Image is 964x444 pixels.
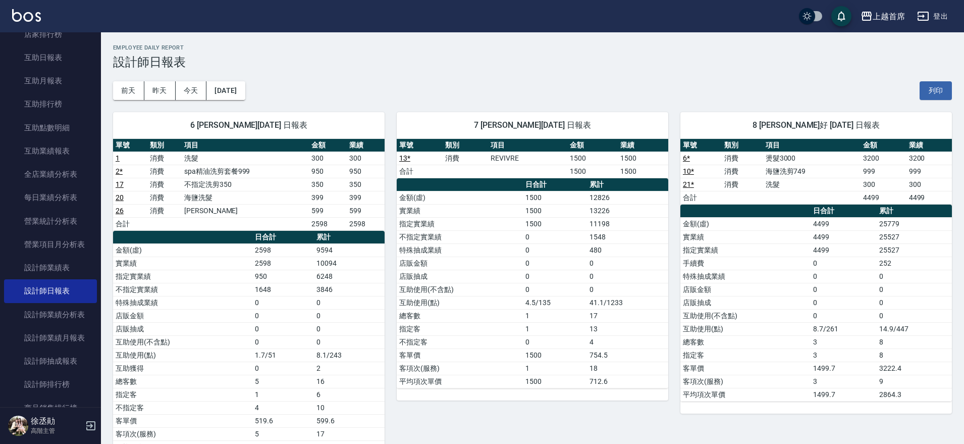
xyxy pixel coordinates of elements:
td: 6248 [314,270,385,283]
td: 999 [861,165,906,178]
button: 今天 [176,81,207,100]
td: 4499 [861,191,906,204]
th: 單號 [397,139,443,152]
td: 不指定洗剪350 [182,178,309,191]
th: 金額 [309,139,347,152]
button: 列印 [920,81,952,100]
a: 互助排行榜 [4,92,97,116]
span: 6 [PERSON_NAME][DATE] 日報表 [125,120,372,130]
a: 設計師業績分析表 [4,303,97,326]
td: 599.6 [314,414,385,427]
button: 登出 [913,7,952,26]
td: 指定實業績 [397,217,523,230]
div: 上越首席 [873,10,905,23]
th: 類別 [443,139,489,152]
td: 總客數 [680,335,811,349]
td: 0 [314,322,385,335]
td: 1500 [523,191,587,204]
button: [DATE] [206,81,245,100]
td: 3200 [861,152,906,165]
th: 業績 [618,139,668,152]
a: 營業統計分析表 [4,210,97,233]
button: 上越首席 [856,6,909,27]
td: 消費 [147,178,182,191]
td: 4.5/135 [523,296,587,309]
th: 項目 [763,139,861,152]
th: 累計 [877,205,952,218]
td: 1499.7 [811,362,877,375]
td: 1500 [618,152,668,165]
td: 客單價 [113,414,252,427]
td: 599 [309,204,347,217]
td: 平均項次單價 [680,388,811,401]
h5: 徐丞勛 [31,416,82,426]
td: 0 [811,283,877,296]
a: 商品銷售排行榜 [4,397,97,420]
td: 2598 [252,243,314,257]
td: 特殊抽成業績 [397,243,523,257]
table: a dense table [680,139,952,205]
td: 8 [877,349,952,362]
th: 累計 [314,231,385,244]
td: 指定實業績 [113,270,252,283]
td: 9 [877,375,952,388]
td: 實業績 [113,257,252,270]
td: 480 [587,243,668,257]
td: 2598 [309,217,347,230]
td: 1548 [587,230,668,243]
td: 399 [347,191,385,204]
td: 特殊抽成業績 [680,270,811,283]
td: 0 [523,230,587,243]
td: 13 [587,322,668,335]
td: 0 [811,257,877,270]
td: 客項次(服務) [680,375,811,388]
td: 9594 [314,243,385,257]
td: 合計 [397,165,443,178]
td: 海鹽洗剪749 [763,165,861,178]
td: 平均項次單價 [397,375,523,388]
td: 0 [877,296,952,309]
td: 0 [811,296,877,309]
td: 17 [314,427,385,440]
td: 不指定客 [397,335,523,349]
td: 18 [587,362,668,375]
td: 0 [811,270,877,283]
td: 燙髮3000 [763,152,861,165]
td: 消費 [147,191,182,204]
td: 不指定客 [113,401,252,414]
td: 1 [523,309,587,322]
td: 350 [347,178,385,191]
th: 業績 [906,139,952,152]
table: a dense table [113,139,385,231]
td: 25527 [877,230,952,243]
td: 消費 [722,152,763,165]
td: 17 [587,309,668,322]
td: 3 [811,335,877,349]
td: 店販金額 [680,283,811,296]
td: 41.1/1233 [587,296,668,309]
td: 互助獲得 [113,362,252,375]
td: 2598 [347,217,385,230]
a: 互助日報表 [4,46,97,69]
td: 950 [309,165,347,178]
td: 5 [252,375,314,388]
td: 店販抽成 [113,322,252,335]
td: 4499 [811,243,877,257]
td: 客單價 [680,362,811,375]
td: 300 [861,178,906,191]
td: 8.7/261 [811,322,877,335]
td: 0 [587,257,668,270]
td: 消費 [147,152,182,165]
td: 519.6 [252,414,314,427]
td: 3222.4 [877,362,952,375]
td: 0 [523,283,587,296]
th: 金額 [861,139,906,152]
th: 單號 [680,139,722,152]
table: a dense table [680,205,952,402]
td: 店販金額 [113,309,252,322]
p: 高階主管 [31,426,82,435]
th: 日合計 [811,205,877,218]
td: 店販抽成 [680,296,811,309]
td: 1 [523,362,587,375]
td: 1500 [618,165,668,178]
